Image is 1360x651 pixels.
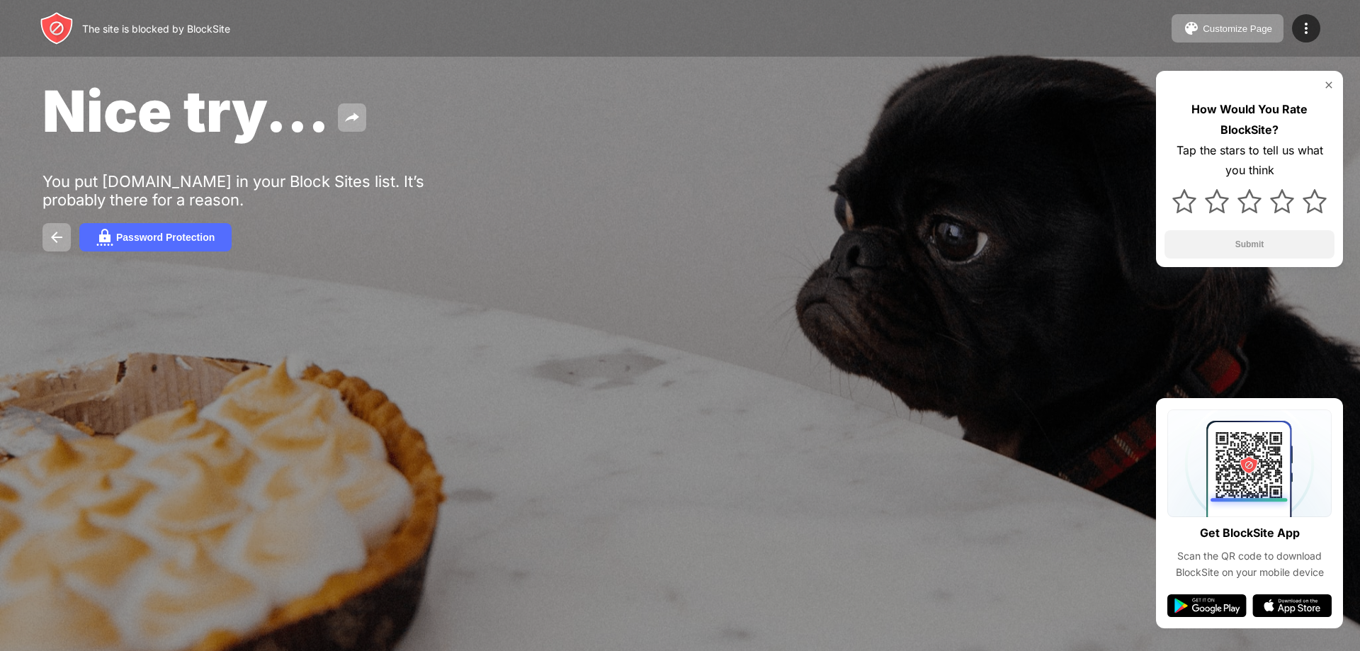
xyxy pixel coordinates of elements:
[96,229,113,246] img: password.svg
[1183,20,1200,37] img: pallet.svg
[1167,548,1332,580] div: Scan the QR code to download BlockSite on your mobile device
[1252,594,1332,617] img: app-store.svg
[1164,140,1334,181] div: Tap the stars to tell us what you think
[116,232,215,243] div: Password Protection
[1323,79,1334,91] img: rate-us-close.svg
[1205,189,1229,213] img: star.svg
[344,109,361,126] img: share.svg
[42,77,329,145] span: Nice try...
[1303,189,1327,213] img: star.svg
[1167,409,1332,517] img: qrcode.svg
[1200,523,1300,543] div: Get BlockSite App
[40,11,74,45] img: header-logo.svg
[82,23,230,35] div: The site is blocked by BlockSite
[1164,99,1334,140] div: How Would You Rate BlockSite?
[1172,189,1196,213] img: star.svg
[1167,594,1247,617] img: google-play.svg
[1270,189,1294,213] img: star.svg
[79,223,232,251] button: Password Protection
[42,172,480,209] div: You put [DOMAIN_NAME] in your Block Sites list. It’s probably there for a reason.
[1172,14,1283,43] button: Customize Page
[1237,189,1262,213] img: star.svg
[1164,230,1334,259] button: Submit
[48,229,65,246] img: back.svg
[1203,23,1272,34] div: Customize Page
[1298,20,1315,37] img: menu-icon.svg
